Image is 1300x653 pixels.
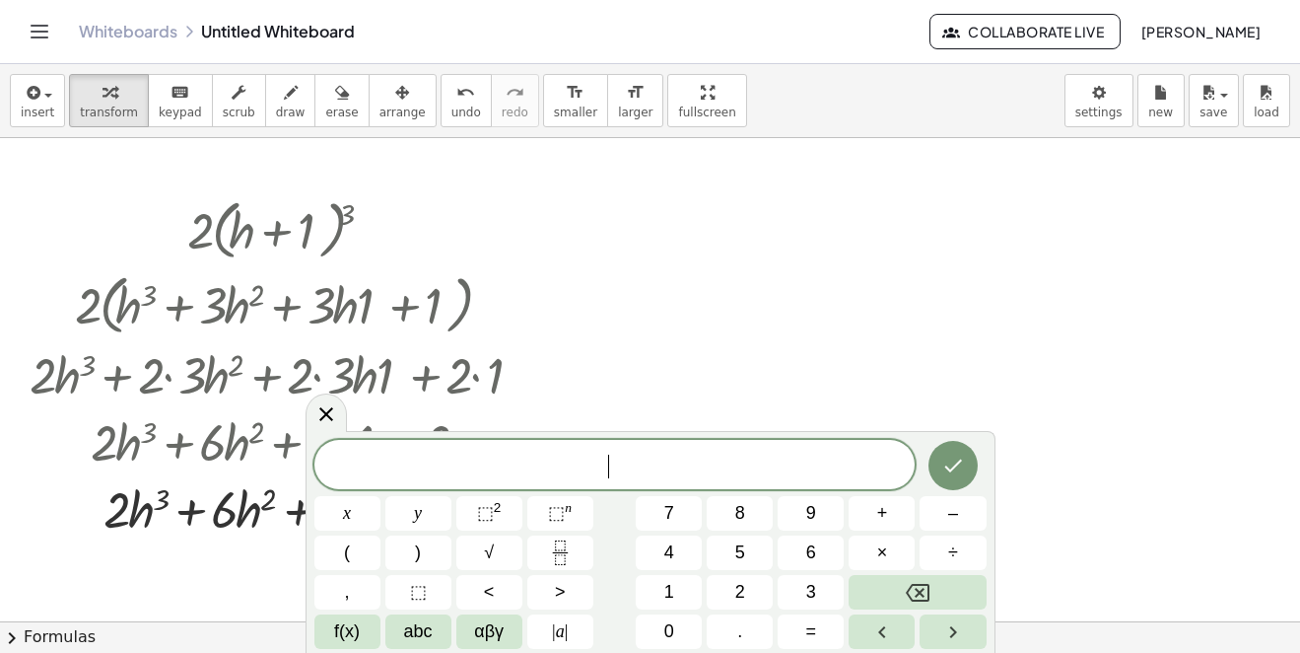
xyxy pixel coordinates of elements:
[477,503,494,523] span: ⬚
[1125,14,1276,49] button: [PERSON_NAME]
[707,496,773,531] button: 8
[1075,106,1123,119] span: settings
[849,615,915,649] button: Left arrow
[385,575,451,610] button: Placeholder
[1064,74,1133,127] button: settings
[707,575,773,610] button: 2
[920,615,986,649] button: Right arrow
[494,500,502,515] sup: 2
[707,536,773,570] button: 5
[410,579,427,606] span: ⬚
[920,496,986,531] button: Minus
[554,106,597,119] span: smaller
[664,540,674,566] span: 4
[276,106,306,119] span: draw
[171,81,189,105] i: keyboard
[456,536,522,570] button: Square root
[618,106,652,119] span: larger
[778,575,844,610] button: 3
[456,496,522,531] button: Squared
[678,106,735,119] span: fullscreen
[849,496,915,531] button: Plus
[314,496,380,531] button: x
[636,496,702,531] button: 7
[1148,106,1173,119] span: new
[404,618,433,645] span: abc
[849,575,986,610] button: Backspace
[451,106,481,119] span: undo
[314,575,380,610] button: ,
[527,615,593,649] button: Absolute value
[379,106,426,119] span: arrange
[456,615,522,649] button: Greek alphabet
[636,575,702,610] button: 1
[552,618,568,645] span: a
[527,575,593,610] button: Greater than
[385,615,451,649] button: Alphabet
[24,16,55,47] button: Toggle navigation
[849,536,915,570] button: Times
[415,540,421,566] span: )
[441,74,492,127] button: undoundo
[148,74,213,127] button: keyboardkeypad
[10,74,65,127] button: insert
[314,536,380,570] button: (
[314,615,380,649] button: Functions
[667,74,746,127] button: fullscreen
[385,496,451,531] button: y
[414,500,422,527] span: y
[928,441,978,490] button: Done
[345,579,350,606] span: ,
[314,74,369,127] button: erase
[735,579,745,606] span: 2
[1199,106,1227,119] span: save
[69,74,149,127] button: transform
[806,500,816,527] span: 9
[806,540,816,566] span: 6
[506,81,524,105] i: redo
[212,74,266,127] button: scrub
[565,621,569,641] span: |
[456,81,475,105] i: undo
[369,74,437,127] button: arrange
[636,615,702,649] button: 0
[502,106,528,119] span: redo
[735,540,745,566] span: 5
[664,579,674,606] span: 1
[608,455,620,478] span: ​
[159,106,202,119] span: keypad
[555,579,566,606] span: >
[527,536,593,570] button: Fraction
[566,81,584,105] i: format_size
[877,500,888,527] span: +
[552,621,556,641] span: |
[334,618,360,645] span: f(x)
[265,74,316,127] button: draw
[456,575,522,610] button: Less than
[543,74,608,127] button: format_sizesmaller
[484,579,495,606] span: <
[527,496,593,531] button: Superscript
[664,500,674,527] span: 7
[491,74,539,127] button: redoredo
[343,500,351,527] span: x
[948,500,958,527] span: –
[325,106,358,119] span: erase
[1140,23,1261,40] span: [PERSON_NAME]
[548,503,565,523] span: ⬚
[344,540,350,566] span: (
[946,23,1104,40] span: Collaborate Live
[1243,74,1290,127] button: load
[385,536,451,570] button: )
[223,106,255,119] span: scrub
[735,500,745,527] span: 8
[778,615,844,649] button: Equals
[80,106,138,119] span: transform
[1254,106,1279,119] span: load
[948,540,958,566] span: ÷
[565,500,572,515] sup: n
[806,618,817,645] span: =
[737,618,742,645] span: .
[21,106,54,119] span: insert
[607,74,663,127] button: format_sizelarger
